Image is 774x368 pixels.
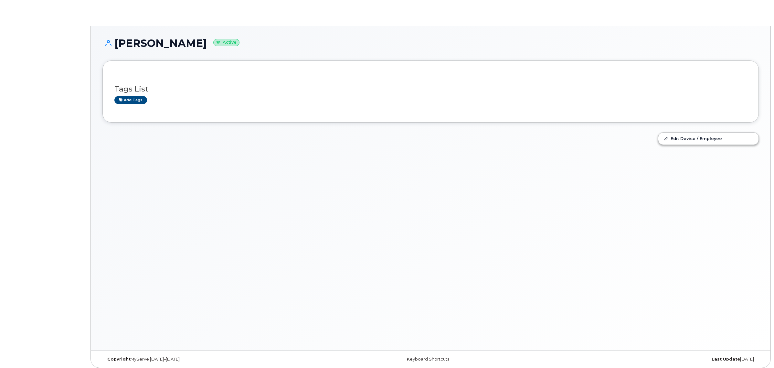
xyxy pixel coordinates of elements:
[102,38,759,49] h1: [PERSON_NAME]
[107,357,131,362] strong: Copyright
[102,357,321,362] div: MyServe [DATE]–[DATE]
[114,96,147,104] a: Add tags
[540,357,759,362] div: [DATE]
[213,39,239,46] small: Active
[712,357,740,362] strong: Last Update
[407,357,449,362] a: Keyboard Shortcuts
[658,133,758,144] a: Edit Device / Employee
[114,85,747,93] h3: Tags List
